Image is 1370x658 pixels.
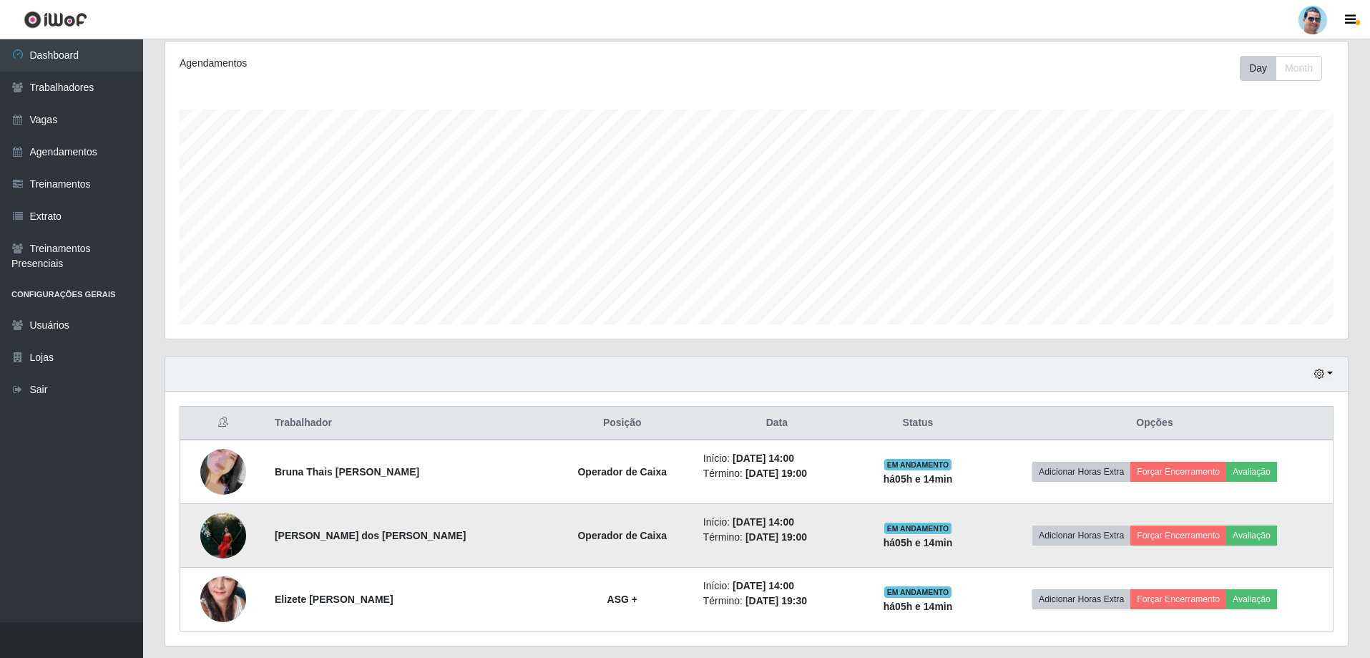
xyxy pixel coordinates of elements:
strong: ASG + [607,594,637,605]
th: Data [695,407,859,440]
th: Status [859,407,977,440]
button: Adicionar Horas Extra [1032,462,1130,482]
time: [DATE] 14:00 [733,580,794,591]
li: Término: [703,594,851,609]
div: First group [1240,56,1322,81]
strong: [PERSON_NAME] dos [PERSON_NAME] [275,530,466,541]
time: [DATE] 19:30 [745,595,807,606]
time: [DATE] 19:00 [745,531,807,543]
li: Início: [703,579,851,594]
button: Avaliação [1226,526,1277,546]
span: EM ANDAMENTO [884,459,952,470]
li: Início: [703,451,851,466]
button: Forçar Encerramento [1130,526,1226,546]
strong: há 05 h e 14 min [884,537,953,548]
time: [DATE] 19:00 [745,468,807,479]
strong: há 05 h e 14 min [884,473,953,485]
span: EM ANDAMENTO [884,523,952,534]
button: Adicionar Horas Extra [1032,589,1130,609]
img: 1674666029234.jpeg [200,431,246,513]
button: Avaliação [1226,462,1277,482]
th: Posição [550,407,695,440]
strong: Bruna Thais [PERSON_NAME] [275,466,419,478]
span: EM ANDAMENTO [884,586,952,598]
strong: há 05 h e 14 min [884,601,953,612]
button: Forçar Encerramento [1130,589,1226,609]
div: Agendamentos [180,56,648,71]
button: Day [1240,56,1276,81]
img: 1703538078729.jpeg [200,551,246,647]
time: [DATE] 14:00 [733,516,794,528]
img: CoreUI Logo [24,11,87,29]
strong: Elizete [PERSON_NAME] [275,594,393,605]
img: 1751968749933.jpeg [200,505,246,566]
li: Início: [703,515,851,530]
li: Término: [703,466,851,481]
strong: Operador de Caixa [577,530,667,541]
th: Opções [977,407,1334,440]
li: Término: [703,530,851,545]
th: Trabalhador [266,407,550,440]
div: Toolbar with button groups [1240,56,1334,81]
button: Month [1276,56,1322,81]
button: Adicionar Horas Extra [1032,526,1130,546]
button: Forçar Encerramento [1130,462,1226,482]
button: Avaliação [1226,589,1277,609]
time: [DATE] 14:00 [733,453,794,464]
strong: Operador de Caixa [577,466,667,478]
